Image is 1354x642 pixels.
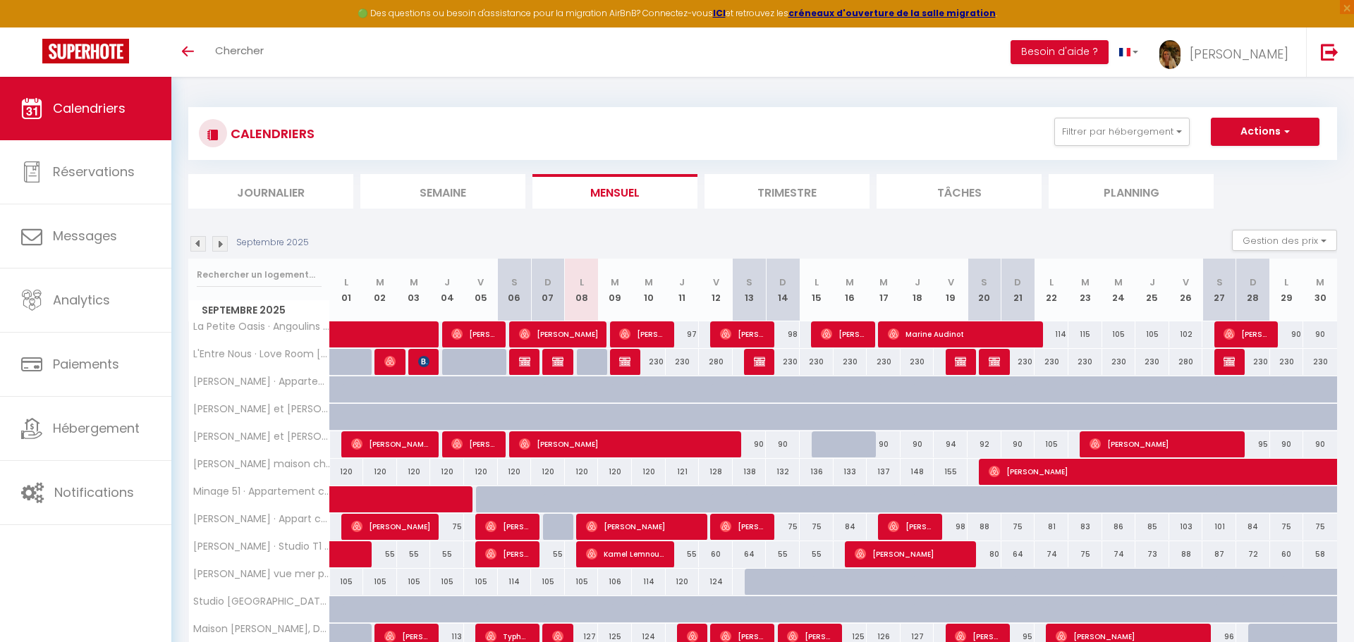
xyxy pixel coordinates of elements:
[586,513,699,540] span: [PERSON_NAME]
[1316,276,1324,289] abbr: M
[598,259,632,321] th: 09
[477,276,484,289] abbr: V
[384,348,396,375] span: [PERSON_NAME]
[619,321,664,347] span: [PERSON_NAME]
[611,276,619,289] abbr: M
[1270,259,1304,321] th: 29
[713,7,726,19] a: ICI
[430,541,464,567] div: 55
[733,459,767,485] div: 138
[934,431,968,457] div: 94
[189,300,329,321] span: Septembre 2025
[54,483,134,501] span: Notifications
[598,459,632,485] div: 120
[699,349,733,375] div: 280
[191,541,332,552] span: [PERSON_NAME] · Studio T1 bis - Proche [GEOGRAPHIC_DATA][PERSON_NAME]
[934,259,968,321] th: 19
[1169,514,1203,540] div: 103
[800,514,834,540] div: 75
[1169,321,1203,347] div: 102
[934,459,968,485] div: 155
[1102,321,1136,347] div: 105
[901,349,934,375] div: 230
[191,321,332,332] span: La Petite Oasis · Angoulins - Maisonnette avec [PERSON_NAME]
[867,431,901,457] div: 90
[1183,276,1189,289] abbr: V
[754,348,765,375] span: [PERSON_NAME]
[1169,541,1203,567] div: 88
[1114,276,1123,289] abbr: M
[901,431,934,457] div: 90
[1149,276,1155,289] abbr: J
[834,349,867,375] div: 230
[855,541,968,567] span: [PERSON_NAME]
[363,459,397,485] div: 120
[191,486,332,497] span: Minage 51 · Appartement calme sous les arcades, Marché Central
[1035,541,1068,567] div: 74
[1035,259,1068,321] th: 22
[418,348,429,375] span: Chrstophe [PERSON_NAME]
[666,259,700,321] th: 11
[430,459,464,485] div: 120
[1303,321,1337,347] div: 90
[430,514,464,540] div: 75
[552,348,563,375] span: [PERSON_NAME]
[330,259,364,321] th: 01
[519,348,530,375] span: [PERSON_NAME]
[330,459,364,485] div: 120
[1250,276,1257,289] abbr: D
[632,569,666,595] div: 114
[1236,541,1270,567] div: 72
[867,259,901,321] th: 17
[1001,431,1035,457] div: 90
[1135,349,1169,375] div: 230
[766,321,800,347] div: 98
[877,174,1042,209] li: Tâches
[430,569,464,595] div: 105
[666,321,700,347] div: 97
[376,276,384,289] abbr: M
[800,259,834,321] th: 15
[1321,43,1338,61] img: logout
[934,514,968,540] div: 98
[519,321,598,347] span: [PERSON_NAME]
[699,259,733,321] th: 12
[498,569,532,595] div: 114
[746,276,752,289] abbr: S
[1001,259,1035,321] th: 21
[1001,541,1035,567] div: 64
[666,569,700,595] div: 120
[619,348,630,375] span: [PERSON_NAME]
[788,7,996,19] strong: créneaux d'ouverture de la salle migration
[1270,541,1304,567] div: 60
[1169,349,1203,375] div: 280
[531,259,565,321] th: 07
[498,459,532,485] div: 120
[191,431,332,442] span: [PERSON_NAME] et [PERSON_NAME] · Appartement vue mer 4e étage avec ascenseur
[53,291,110,309] span: Analytics
[410,276,418,289] abbr: M
[1068,259,1102,321] th: 23
[351,431,430,457] span: [PERSON_NAME] wants
[800,459,834,485] div: 136
[188,174,353,209] li: Journalier
[666,541,700,567] div: 55
[1001,514,1035,540] div: 75
[1102,541,1136,567] div: 74
[397,569,431,595] div: 105
[598,569,632,595] div: 106
[834,259,867,321] th: 16
[565,259,599,321] th: 08
[1068,541,1102,567] div: 75
[968,541,1001,567] div: 80
[197,262,322,288] input: Rechercher un logement...
[888,513,933,540] span: [PERSON_NAME]
[645,276,653,289] abbr: M
[800,541,834,567] div: 55
[519,431,733,457] span: [PERSON_NAME]
[1054,118,1190,146] button: Filtrer par hébergement
[565,459,599,485] div: 120
[834,459,867,485] div: 133
[632,459,666,485] div: 120
[1035,349,1068,375] div: 230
